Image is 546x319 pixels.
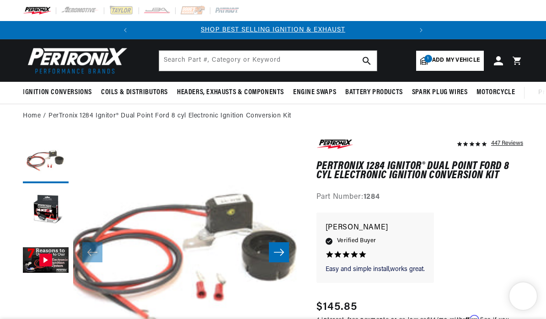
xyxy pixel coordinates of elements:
input: Search Part #, Category or Keyword [159,51,377,71]
summary: Motorcycle [472,82,519,103]
a: PerTronix 1284 Ignitor® Dual Point Ford 8 cyl Electronic Ignition Conversion Kit [48,111,291,121]
span: Spark Plug Wires [412,88,468,97]
span: Verified Buyer [337,236,376,246]
div: Part Number: [316,191,523,203]
span: Battery Products [345,88,403,97]
span: Ignition Conversions [23,88,92,97]
summary: Battery Products [341,82,407,103]
button: search button [357,51,377,71]
a: Home [23,111,41,121]
span: Motorcycle [476,88,515,97]
button: Slide right [269,242,289,262]
span: Engine Swaps [293,88,336,97]
span: Headers, Exhausts & Components [177,88,284,97]
button: Translation missing: en.sections.announcements.next_announcement [412,21,430,39]
button: Load image 2 in gallery view [23,188,69,234]
button: Load image 1 in gallery view [23,138,69,183]
h1: PerTronix 1284 Ignitor® Dual Point Ford 8 cyl Electronic Ignition Conversion Kit [316,162,523,181]
a: SHOP BEST SELLING IGNITION & EXHAUST [201,27,345,33]
button: Slide left [82,242,102,262]
strong: 1284 [364,193,380,201]
img: Pertronix [23,45,128,76]
summary: Coils & Distributors [96,82,172,103]
div: Announcement [134,25,412,35]
span: 1 [424,55,432,63]
span: Add my vehicle [432,56,480,65]
div: 1 of 2 [134,25,412,35]
summary: Spark Plug Wires [407,82,472,103]
span: Coils & Distributors [101,88,168,97]
p: [PERSON_NAME] [326,222,425,234]
button: Translation missing: en.sections.announcements.previous_announcement [116,21,134,39]
nav: breadcrumbs [23,111,523,121]
summary: Engine Swaps [289,82,341,103]
summary: Ignition Conversions [23,82,96,103]
span: $145.85 [316,299,358,315]
a: 1Add my vehicle [416,51,484,71]
summary: Headers, Exhausts & Components [172,82,289,103]
div: 447 Reviews [491,138,523,149]
p: Easy and simple install,works great. [326,265,425,274]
